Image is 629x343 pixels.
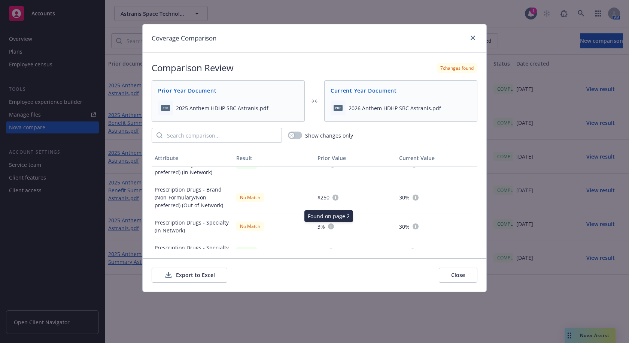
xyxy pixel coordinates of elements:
div: Match [236,247,257,256]
svg: Search [157,132,162,138]
button: Prior Value [314,149,396,167]
button: Current Value [396,149,478,167]
span: 3% [317,248,325,256]
div: No Match [236,193,264,202]
div: 7 changes found [437,63,477,73]
h2: Comparison Review [152,61,234,74]
span: 2026 Anthem HDHP SBC Astranis.pdf [349,104,441,112]
div: Prescription Drugs - Specialty (In Network) [152,214,233,239]
div: Result [236,154,312,162]
button: Close [439,268,477,283]
span: 2025 Anthem HDHP SBC Astranis.pdf [176,104,268,112]
button: Export to Excel [152,268,227,283]
a: close [468,33,477,42]
span: 30% [399,223,410,231]
div: Attribute [155,154,230,162]
span: 3% [399,248,407,256]
span: 30% [399,193,410,201]
span: $250 [317,193,329,201]
span: Show changes only [305,132,353,139]
h1: Coverage Comparison [152,33,216,43]
div: Current Value [399,154,475,162]
div: Prior Value [317,154,393,162]
button: Attribute [152,149,233,167]
div: Prescription Drugs - Brand (Non-Formulary/Non-preferred) (Out of Network) [152,181,233,214]
span: Current Year Document [331,87,471,94]
button: Result [233,149,315,167]
input: Search comparison... [162,128,282,142]
div: Prescription Drugs - Specialty (Out of Network) [152,239,233,264]
span: 3% [317,223,325,231]
div: Found on page 2 [304,210,353,222]
span: Prior Year Document [158,87,298,94]
div: No Match [236,222,264,231]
